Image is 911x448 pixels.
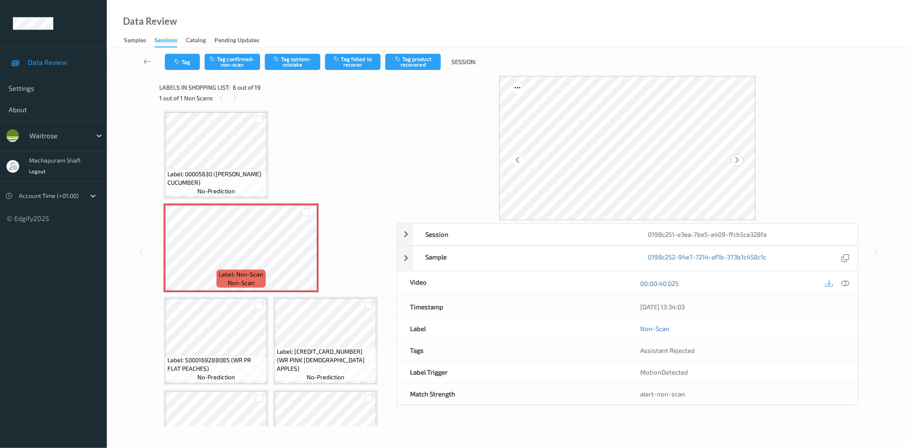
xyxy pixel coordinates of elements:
div: Timestamp [397,296,627,317]
div: [DATE] 13:34:03 [640,303,845,311]
div: Catalog [186,36,206,47]
span: Label: Non-Scan [219,270,263,279]
span: Label: [CREDIT_CARD_NUMBER] (WR PINK [DEMOGRAPHIC_DATA] APPLES) [277,347,374,373]
div: MotionDetected [627,361,858,383]
a: Sessions [155,35,186,47]
div: Pending Updates [214,36,259,47]
a: Samples [124,35,155,47]
span: Labels in shopping list: [159,83,230,92]
div: Sample [413,246,635,271]
div: Sessions [155,36,177,47]
div: alert-non-scan [640,390,845,398]
span: Assistant Rejected [640,346,695,354]
a: 00:00:40.025 [640,279,679,288]
button: Tag system-mistake [265,54,320,70]
button: Tag [165,54,200,70]
div: Session0198c251-e3ea-7be5-a409-ffcb5ca328fa [397,223,858,245]
span: Session: [452,58,477,66]
div: Tags [397,340,627,361]
div: Session [413,224,635,245]
span: Label: 5000169288085 (WR PR FLAT PEACHES) [167,356,265,373]
button: Tag confirmed-non-scan [205,54,260,70]
div: Label [397,318,627,339]
a: Non-Scan [640,324,669,333]
span: no-prediction [307,373,344,381]
span: non-scan [228,279,255,287]
span: no-prediction [197,373,235,381]
div: Match Strength [397,383,627,404]
div: Sample0198c252-94e7-7214-af1b-373b1c458c1c [397,246,858,271]
button: Tag failed to recover [325,54,381,70]
div: Data Review [123,17,177,26]
a: Pending Updates [214,35,268,47]
div: 0198c251-e3ea-7be5-a409-ffcb5ca328fa [635,224,858,245]
span: no-prediction [197,187,235,195]
span: 6 out of 19 [233,83,261,92]
a: Catalog [186,35,214,47]
div: Label Trigger [397,361,627,383]
div: Video [397,271,627,296]
a: 0198c252-94e7-7214-af1b-373b1c458c1c [648,253,766,264]
div: 1 out of 1 Non Scans [159,93,390,103]
span: Label: 00005630 ([PERSON_NAME] CUCUMBER) [167,170,265,187]
button: Tag product recovered [385,54,441,70]
div: Samples [124,36,146,47]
